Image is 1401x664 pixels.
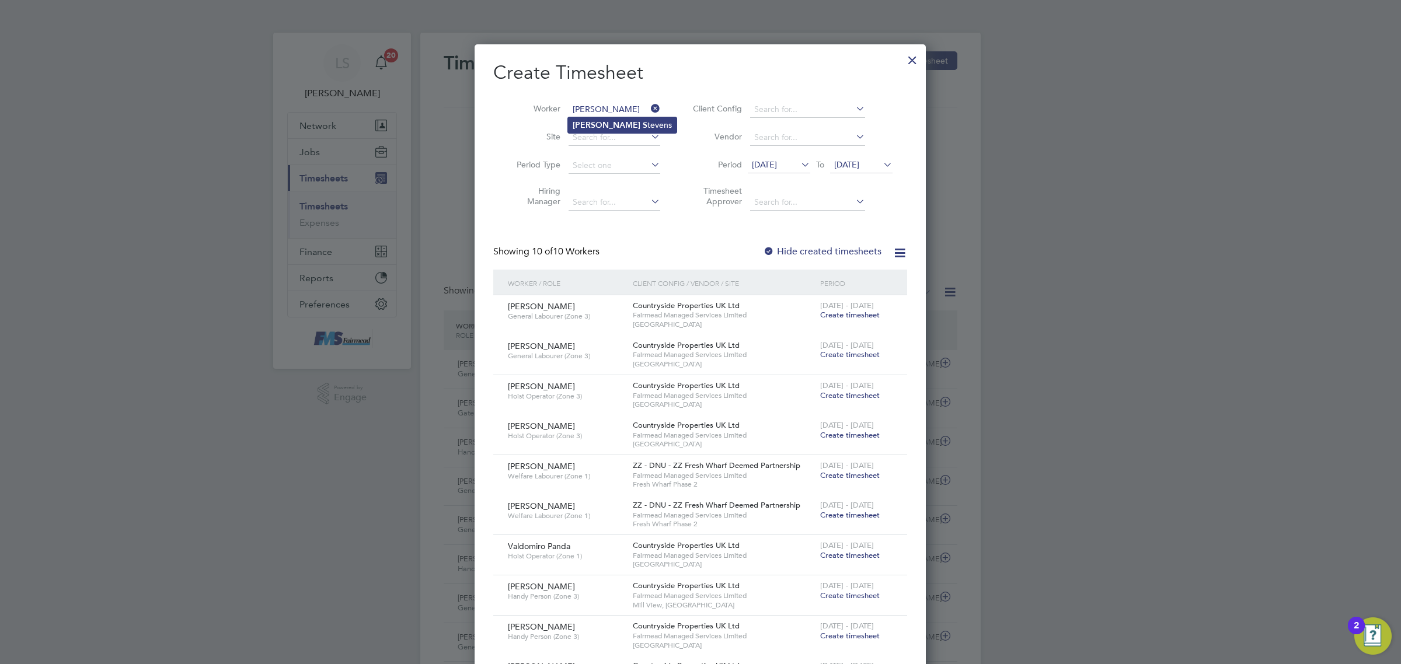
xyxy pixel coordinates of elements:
span: [DATE] - [DATE] [820,460,874,470]
span: [PERSON_NAME] [508,341,575,351]
span: Create timesheet [820,510,880,520]
span: Welfare Labourer (Zone 1) [508,511,624,520]
span: [GEOGRAPHIC_DATA] [633,641,814,650]
span: To [813,157,828,172]
input: Search for... [750,102,865,118]
span: Welfare Labourer (Zone 1) [508,471,624,481]
span: Valdomiro Panda [508,541,570,551]
span: [GEOGRAPHIC_DATA] [633,320,814,329]
span: Countryside Properties UK Ltd [633,540,740,550]
label: Hide created timesheets [763,246,881,257]
span: Countryside Properties UK Ltd [633,621,740,631]
label: Period [689,159,742,170]
span: Hoist Operator (Zone 3) [508,392,624,401]
span: Create timesheet [820,430,880,440]
span: 10 Workers [532,246,600,257]
li: tevens [568,117,677,133]
span: [PERSON_NAME] [508,501,575,511]
span: Fairmead Managed Services Limited [633,511,814,520]
span: Fairmead Managed Services Limited [633,471,814,480]
span: Create timesheet [820,590,880,600]
span: [DATE] - [DATE] [820,380,874,390]
input: Search for... [750,130,865,146]
span: ZZ - DNU - ZZ Fresh Wharf Deemed Partnership [633,460,800,470]
label: Vendor [689,131,742,142]
span: Fresh Wharf Phase 2 [633,519,814,529]
span: Handy Person (Zone 3) [508,632,624,641]
span: Fairmead Managed Services Limited [633,431,814,440]
span: Create timesheet [820,631,880,641]
span: Countryside Properties UK Ltd [633,380,740,390]
label: Timesheet Approver [689,186,742,207]
label: Hiring Manager [508,186,560,207]
input: Select one [569,158,660,174]
span: Fairmead Managed Services Limited [633,631,814,641]
span: ZZ - DNU - ZZ Fresh Wharf Deemed Partnership [633,500,800,510]
span: Create timesheet [820,310,880,320]
span: [DATE] - [DATE] [820,500,874,510]
span: [DATE] - [DATE] [820,621,874,631]
span: General Labourer (Zone 3) [508,312,624,321]
span: [DATE] - [DATE] [820,340,874,350]
span: [GEOGRAPHIC_DATA] [633,359,814,369]
span: [DATE] [752,159,777,170]
label: Client Config [689,103,742,114]
div: Worker / Role [505,270,630,296]
span: Create timesheet [820,350,880,359]
span: [DATE] - [DATE] [820,420,874,430]
span: Fresh Wharf Phase 2 [633,480,814,489]
div: Showing [493,246,602,258]
input: Search for... [569,130,660,146]
b: S [643,120,647,130]
span: Hoist Operator (Zone 3) [508,431,624,441]
span: [PERSON_NAME] [508,301,575,312]
span: [PERSON_NAME] [508,381,575,392]
input: Search for... [569,102,660,118]
span: Create timesheet [820,390,880,400]
span: [PERSON_NAME] [508,421,575,431]
span: Create timesheet [820,550,880,560]
span: [DATE] - [DATE] [820,540,874,550]
span: General Labourer (Zone 3) [508,351,624,361]
span: Fairmead Managed Services Limited [633,391,814,400]
label: Site [508,131,560,142]
span: [GEOGRAPHIC_DATA] [633,400,814,409]
span: [PERSON_NAME] [508,581,575,592]
input: Search for... [569,194,660,211]
span: [PERSON_NAME] [508,621,575,632]
span: Countryside Properties UK Ltd [633,581,740,590]
span: [GEOGRAPHIC_DATA] [633,560,814,569]
label: Period Type [508,159,560,170]
span: [DATE] - [DATE] [820,300,874,310]
input: Search for... [750,194,865,211]
span: Countryside Properties UK Ltd [633,300,740,310]
span: Fairmead Managed Services Limited [633,310,814,320]
span: [GEOGRAPHIC_DATA] [633,439,814,449]
b: [PERSON_NAME] [573,120,640,130]
span: Handy Person (Zone 3) [508,592,624,601]
div: Period [817,270,895,296]
div: 2 [1354,625,1359,641]
span: [DATE] - [DATE] [820,581,874,590]
span: [PERSON_NAME] [508,461,575,471]
div: Client Config / Vendor / Site [630,270,817,296]
label: Worker [508,103,560,114]
button: Open Resource Center, 2 new notifications [1354,617,1392,655]
span: Create timesheet [820,470,880,480]
span: Fairmead Managed Services Limited [633,591,814,600]
span: Hoist Operator (Zone 1) [508,551,624,561]
span: 10 of [532,246,553,257]
span: Fairmead Managed Services Limited [633,350,814,359]
span: Countryside Properties UK Ltd [633,420,740,430]
h2: Create Timesheet [493,61,907,85]
span: [DATE] [834,159,859,170]
span: Mill View, [GEOGRAPHIC_DATA] [633,600,814,610]
span: Fairmead Managed Services Limited [633,551,814,560]
span: Countryside Properties UK Ltd [633,340,740,350]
